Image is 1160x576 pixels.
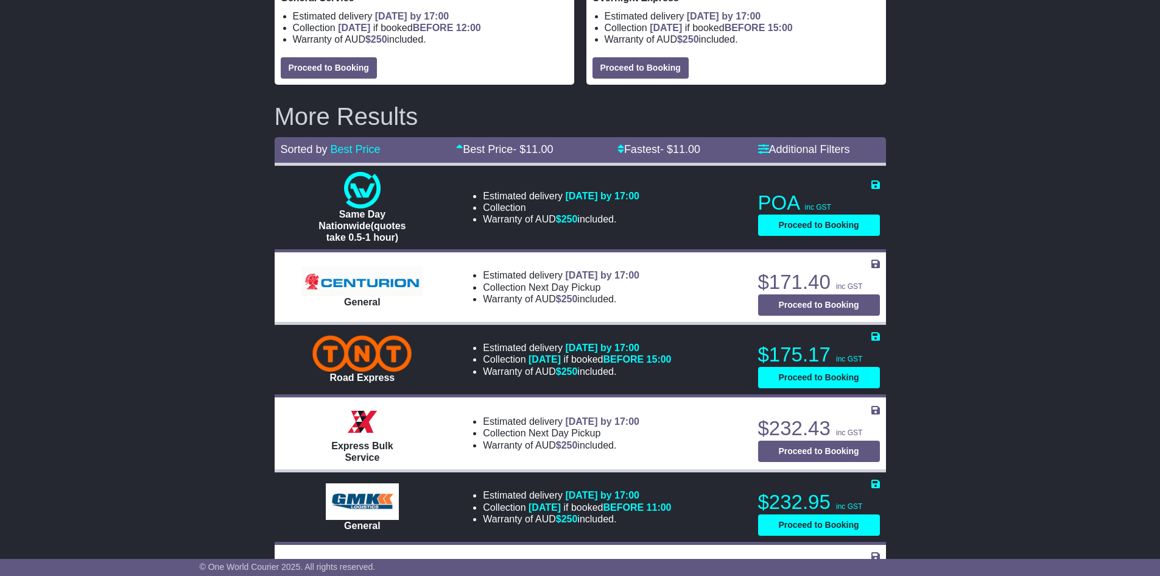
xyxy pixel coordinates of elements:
span: General [344,297,381,307]
img: TNT Domestic: Road Express [312,335,412,372]
span: $ [556,366,578,377]
span: [DATE] by 17:00 [565,416,639,427]
span: [DATE] by 17:00 [565,191,639,201]
li: Warranty of AUD included. [483,213,639,225]
a: Best Price- $11.00 [456,143,553,155]
span: 250 [561,214,578,224]
h2: More Results [275,103,886,130]
button: Proceed to Booking [592,57,689,79]
span: [DATE] [529,502,561,513]
span: [DATE] by 17:00 [565,490,639,500]
span: [DATE] [338,23,370,33]
li: Estimated delivery [605,10,880,22]
span: $ [556,214,578,224]
span: 11:00 [647,502,672,513]
a: Fastest- $11.00 [617,143,700,155]
span: inc GST [836,428,862,437]
span: $ [677,34,699,44]
span: BEFORE [603,502,644,513]
span: 250 [371,34,387,44]
p: $175.17 [758,343,880,367]
li: Estimated delivery [483,190,639,202]
span: 250 [561,366,578,377]
button: Proceed to Booking [758,441,880,462]
li: Warranty of AUD included. [605,34,880,45]
span: 11.00 [673,143,700,155]
span: 250 [561,514,578,524]
span: Next Day Pickup [529,428,600,438]
li: Collection [483,202,639,213]
a: Additional Filters [758,143,850,155]
span: $ [556,294,578,304]
li: Collection [483,502,671,513]
span: 15:00 [647,354,672,364]
button: Proceed to Booking [758,294,880,316]
span: [DATE] by 17:00 [375,11,449,21]
span: 250 [561,440,578,450]
span: [DATE] by 17:00 [565,343,639,353]
span: © One World Courier 2025. All rights reserved. [200,562,376,572]
span: 11.00 [526,143,553,155]
li: Warranty of AUD included. [483,366,671,377]
span: BEFORE [725,23,765,33]
p: POA [758,191,880,215]
span: Sorted by [281,143,328,155]
li: Collection [483,354,671,365]
li: Collection [483,282,639,293]
span: - $ [660,143,700,155]
p: $232.43 [758,416,880,441]
li: Estimated delivery [483,416,639,427]
li: Estimated delivery [483,269,639,281]
span: Road Express [330,372,395,383]
span: inc GST [836,502,862,511]
span: 250 [561,294,578,304]
img: Border Express: Express Bulk Service [344,404,381,440]
li: Estimated delivery [293,10,568,22]
span: [DATE] by 17:00 [687,11,761,21]
span: [DATE] by 17:00 [565,270,639,280]
img: Centurion Transport: General [301,266,423,297]
li: Warranty of AUD included. [483,439,639,451]
span: if booked [529,502,671,513]
span: $ [365,34,387,44]
span: inc GST [836,282,862,291]
span: BEFORE [413,23,454,33]
span: if booked [529,354,671,364]
li: Collection [605,22,880,34]
span: [DATE] [529,354,561,364]
span: Express Bulk Service [331,441,393,463]
button: Proceed to Booking [758,215,880,236]
span: General [344,521,381,531]
button: Proceed to Booking [758,514,880,536]
li: Warranty of AUD included. [293,34,568,45]
span: BEFORE [603,354,644,364]
span: $ [556,514,578,524]
li: Collection [483,427,639,439]
span: inc GST [836,355,862,363]
span: 15:00 [768,23,793,33]
span: inc GST [805,203,831,212]
img: One World Courier: Same Day Nationwide(quotes take 0.5-1 hour) [344,172,381,208]
li: Warranty of AUD included. [483,293,639,305]
a: Best Price [331,143,381,155]
li: Warranty of AUD included. [483,513,671,525]
button: Proceed to Booking [758,367,880,388]
span: $ [556,440,578,450]
span: 12:00 [456,23,481,33]
p: $171.40 [758,270,880,294]
span: if booked [650,23,792,33]
li: Estimated delivery [483,342,671,354]
span: if booked [338,23,480,33]
span: Next Day Pickup [529,282,600,293]
p: $232.95 [758,490,880,514]
li: Estimated delivery [483,489,671,501]
span: Same Day Nationwide(quotes take 0.5-1 hour) [318,209,406,243]
img: GMK Logistics: General [326,483,399,520]
li: Collection [293,22,568,34]
span: 250 [683,34,699,44]
button: Proceed to Booking [281,57,377,79]
span: - $ [513,143,553,155]
span: [DATE] [650,23,682,33]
